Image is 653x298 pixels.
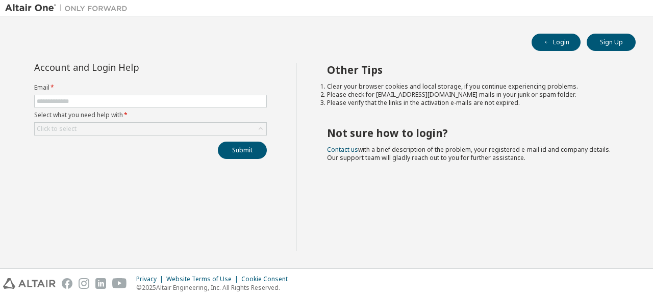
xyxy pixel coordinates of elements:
li: Please check for [EMAIL_ADDRESS][DOMAIN_NAME] mails in your junk or spam folder. [327,91,618,99]
img: instagram.svg [79,278,89,289]
h2: Other Tips [327,63,618,76]
button: Submit [218,142,267,159]
li: Please verify that the links in the activation e-mails are not expired. [327,99,618,107]
button: Sign Up [587,34,636,51]
div: Cookie Consent [241,275,294,283]
label: Select what you need help with [34,111,267,119]
div: Click to select [35,123,266,135]
button: Login [532,34,581,51]
a: Contact us [327,145,358,154]
img: linkedin.svg [95,278,106,289]
img: Altair One [5,3,133,13]
img: youtube.svg [112,278,127,289]
img: facebook.svg [62,278,72,289]
li: Clear your browser cookies and local storage, if you continue experiencing problems. [327,83,618,91]
div: Privacy [136,275,166,283]
span: with a brief description of the problem, your registered e-mail id and company details. Our suppo... [327,145,611,162]
label: Email [34,84,267,92]
div: Account and Login Help [34,63,220,71]
h2: Not sure how to login? [327,126,618,140]
div: Click to select [37,125,77,133]
p: © 2025 Altair Engineering, Inc. All Rights Reserved. [136,283,294,292]
div: Website Terms of Use [166,275,241,283]
img: altair_logo.svg [3,278,56,289]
